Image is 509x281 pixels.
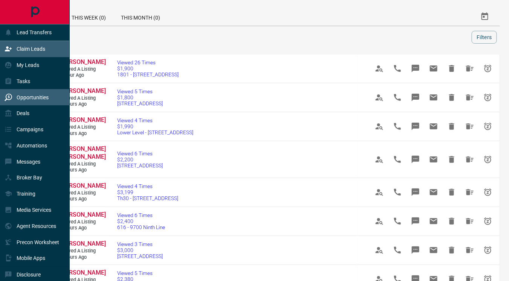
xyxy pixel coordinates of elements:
span: Message [407,150,425,169]
span: $2,400 [117,218,165,224]
span: Hide [443,59,461,77]
span: View Profile [370,88,388,106]
span: $3,000 [117,247,163,253]
span: 4 hours ago [60,131,105,137]
span: $1,900 [117,65,179,71]
a: Viewed 6 Times$2,400616 - 9700 Ninth Line [117,212,165,230]
button: Filters [472,31,497,44]
span: Call [388,59,407,77]
span: View Profile [370,212,388,230]
span: Call [388,150,407,169]
span: Email [425,117,443,135]
span: View Profile [370,59,388,77]
span: 8 hours ago [60,196,105,202]
span: Snooze [479,241,497,259]
span: [PERSON_NAME] [60,240,106,247]
a: Viewed 6 Times$2,200[STREET_ADDRESS] [117,150,163,169]
span: Message [407,88,425,106]
span: Message [407,212,425,230]
span: Hide [443,117,461,135]
a: Viewed 26 Times$1,9001801 - [STREET_ADDRESS] [117,59,179,77]
a: [PERSON_NAME] [60,269,105,277]
span: Th30 - [STREET_ADDRESS] [117,195,178,201]
span: [PERSON_NAME] [60,58,106,65]
span: Viewed 5 Times [117,88,163,94]
span: Email [425,88,443,106]
div: This Month (0) [113,8,168,26]
span: Hide [443,183,461,201]
span: Hide All from Jean Espiritu [461,212,479,230]
span: Viewed 4 Times [117,183,178,189]
span: Viewed 3 Times [117,241,163,247]
span: Viewed a Listing [60,248,105,254]
span: Viewed a Listing [60,190,105,196]
span: 1 hour ago [60,72,105,79]
span: 7 hours ago [60,167,105,173]
span: Email [425,59,443,77]
span: [PERSON_NAME] [60,269,106,276]
span: Call [388,117,407,135]
div: This Week (0) [64,8,113,26]
span: [PERSON_NAME] [60,116,106,123]
a: [PERSON_NAME] [60,211,105,219]
span: Hide All from Jean Espiritu [461,241,479,259]
a: Viewed 5 Times$1,800[STREET_ADDRESS] [117,88,163,106]
span: 9 hours ago [60,225,105,231]
span: [PERSON_NAME] [60,211,106,218]
span: Lower Level - [STREET_ADDRESS] [117,129,193,135]
span: Hide [443,150,461,169]
a: [PERSON_NAME] [60,87,105,95]
a: [PERSON_NAME] [60,240,105,248]
span: Email [425,212,443,230]
span: Hide All from Kana Takahashi [461,117,479,135]
span: Call [388,183,407,201]
span: 9 hours ago [60,254,105,261]
span: [STREET_ADDRESS] [117,100,163,106]
span: Message [407,241,425,259]
span: [PERSON_NAME] [60,87,106,94]
a: [PERSON_NAME] [60,116,105,124]
span: Viewed 5 Times [117,270,173,276]
span: Call [388,241,407,259]
span: Snooze [479,117,497,135]
button: Select Date Range [476,8,494,26]
a: Viewed 4 Times$1,990Lower Level - [STREET_ADDRESS] [117,117,193,135]
span: [PERSON_NAME] [60,182,106,189]
a: [PERSON_NAME] [60,58,105,66]
span: View Profile [370,241,388,259]
span: Viewed a Listing [60,124,105,131]
span: View Profile [370,117,388,135]
span: 616 - 9700 Ninth Line [117,224,165,230]
span: Viewed 4 Times [117,117,193,123]
span: Call [388,88,407,106]
span: Message [407,59,425,77]
span: $2,200 [117,156,163,163]
span: Message [407,183,425,201]
span: Viewed a Listing [60,161,105,167]
a: [PERSON_NAME] [PERSON_NAME] [60,145,105,161]
span: Email [425,150,443,169]
span: Hide All from Logan Pedlar [461,59,479,77]
span: Viewed a Listing [60,95,105,102]
span: Viewed 26 Times [117,59,179,65]
span: Snooze [479,88,497,106]
span: Snooze [479,183,497,201]
span: Viewed 6 Times [117,150,163,156]
a: Viewed 3 Times$3,000[STREET_ADDRESS] [117,241,163,259]
a: Viewed 4 Times$3,199Th30 - [STREET_ADDRESS] [117,183,178,201]
span: Hide [443,88,461,106]
span: Call [388,212,407,230]
span: Hide [443,212,461,230]
span: $1,800 [117,94,163,100]
span: Email [425,241,443,259]
span: Hide [443,241,461,259]
span: Hide All from Sushmitha Tina [461,88,479,106]
span: Viewed a Listing [60,66,105,73]
span: $3,199 [117,189,178,195]
span: [PERSON_NAME] [PERSON_NAME] [60,145,106,160]
span: [STREET_ADDRESS] [117,163,163,169]
span: 3 hours ago [60,101,105,108]
span: Snooze [479,212,497,230]
span: Email [425,183,443,201]
span: Snooze [479,59,497,77]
